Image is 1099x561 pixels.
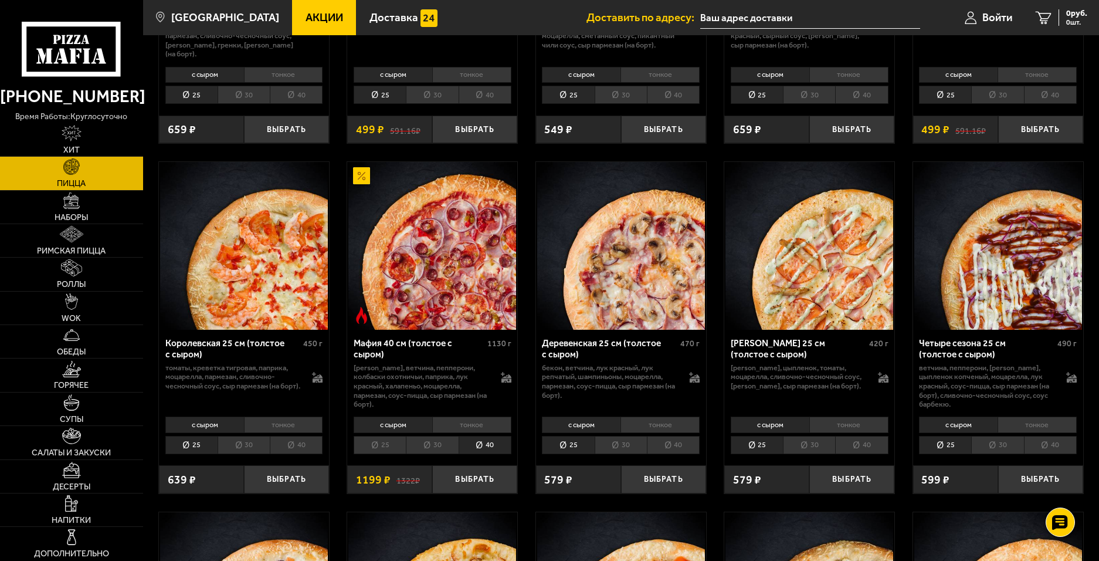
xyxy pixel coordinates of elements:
span: Горячее [54,381,89,390]
li: 40 [1024,436,1077,454]
span: 579 ₽ [733,474,761,486]
span: 659 ₽ [168,124,196,136]
li: 25 [919,436,971,454]
li: с сыром [919,417,998,433]
li: 25 [542,436,594,454]
img: 15daf4d41897b9f0e9f617042186c801.svg [420,9,437,26]
img: Четыре сезона 25 см (толстое с сыром) [914,162,1082,330]
img: Острое блюдо [353,307,370,324]
a: Четыре сезона 25 см (толстое с сыром) [913,162,1083,330]
li: 25 [354,86,406,104]
p: бекон, ветчина, лук красный, лук репчатый, шампиньоны, моцарелла, пармезан, соус-пицца, сыр парме... [542,363,677,400]
input: Ваш адрес доставки [700,7,920,29]
span: Римская пицца [37,247,106,255]
span: 1199 ₽ [356,474,391,486]
li: 30 [218,86,270,104]
li: 25 [354,436,406,454]
li: тонкое [998,417,1077,433]
a: Королевская 25 см (толстое с сыром) [159,162,329,330]
a: Чикен Ранч 25 см (толстое с сыром) [724,162,894,330]
s: 1322 ₽ [396,474,420,486]
li: с сыром [165,417,244,433]
span: Напитки [52,516,91,525]
span: Акции [306,12,343,23]
li: 25 [165,436,218,454]
span: 470 г [680,339,700,349]
li: 30 [595,86,647,104]
li: с сыром [731,67,809,83]
li: 40 [835,436,888,454]
button: Выбрать [809,465,894,494]
span: Войти [982,12,1012,23]
li: 40 [1024,86,1077,104]
span: Салаты и закуски [32,449,111,457]
span: 420 г [869,339,888,349]
button: Выбрать [244,116,329,144]
li: тонкое [620,417,700,433]
li: тонкое [620,67,700,83]
li: 30 [971,436,1023,454]
span: Обеды [57,348,86,356]
img: Акционный [353,167,370,184]
button: Выбрать [998,116,1083,144]
span: 0 руб. [1066,9,1087,18]
li: тонкое [432,417,511,433]
li: тонкое [809,417,888,433]
li: 40 [459,436,511,454]
span: Доставить по адресу: [586,12,700,23]
p: ветчина, пепперони, [PERSON_NAME], цыпленок копченый, моцарелла, лук красный, соус-пицца, сыр пар... [919,363,1054,409]
span: 499 ₽ [921,124,949,136]
span: 549 ₽ [544,124,572,136]
p: [PERSON_NAME], цыпленок, томаты, моцарелла, сливочно-чесночный соус, [PERSON_NAME], сыр пармезан ... [731,363,866,391]
li: с сыром [165,67,244,83]
p: [PERSON_NAME], ветчина, пепперони, колбаски охотничьи, паприка, лук красный, халапеньо, моцарелла... [354,363,489,409]
li: 40 [835,86,888,104]
li: 30 [406,436,458,454]
img: Чикен Ранч 25 см (толстое с сыром) [725,162,893,330]
span: 579 ₽ [544,474,572,486]
span: 490 г [1057,339,1077,349]
li: 30 [218,436,270,454]
span: 659 ₽ [733,124,761,136]
span: 450 г [303,339,323,349]
li: тонкое [432,67,511,83]
li: 40 [459,86,511,104]
a: Деревенская 25 см (толстое с сыром) [536,162,706,330]
span: 599 ₽ [921,474,949,486]
li: 40 [270,436,323,454]
button: Выбрать [998,465,1083,494]
li: тонкое [244,67,323,83]
span: 1130 г [487,339,511,349]
li: 25 [542,86,594,104]
li: 30 [595,436,647,454]
li: 40 [647,436,700,454]
span: Дополнительно [34,550,109,558]
li: с сыром [354,67,432,83]
span: 499 ₽ [356,124,384,136]
div: Королевская 25 см (толстое с сыром) [165,338,301,360]
span: Десерты [53,483,90,491]
img: Деревенская 25 см (толстое с сыром) [537,162,705,330]
li: 30 [783,86,835,104]
span: Супы [60,415,83,424]
span: Наборы [55,214,88,222]
li: 25 [919,86,971,104]
div: Деревенская 25 см (толстое с сыром) [542,338,677,360]
div: [PERSON_NAME] 25 см (толстое с сыром) [731,338,866,360]
p: цыпленок, [PERSON_NAME], [PERSON_NAME], [PERSON_NAME], пармезан, сливочно-чесночный соус, [PERSON... [165,13,301,59]
span: WOK [62,315,81,323]
div: Мафия 40 см (толстое с сыром) [354,338,484,360]
span: 639 ₽ [168,474,196,486]
span: Роллы [57,280,86,289]
button: Выбрать [432,465,517,494]
li: 30 [971,86,1023,104]
span: Пицца [57,180,86,188]
li: тонкое [998,67,1077,83]
li: 25 [731,436,783,454]
img: Королевская 25 см (толстое с сыром) [160,162,328,330]
li: 40 [270,86,323,104]
li: с сыром [919,67,998,83]
s: 591.16 ₽ [955,124,986,136]
li: 40 [647,86,700,104]
li: тонкое [809,67,888,83]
